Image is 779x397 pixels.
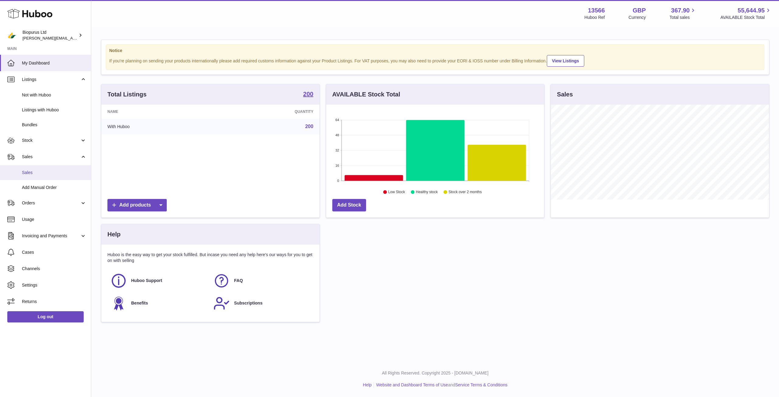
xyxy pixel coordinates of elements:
th: Name [101,105,216,119]
span: Orders [22,200,80,206]
text: 48 [335,133,339,137]
span: 367.90 [671,6,690,15]
a: Service Terms & Conditions [455,382,508,387]
span: Sales [22,154,80,160]
a: View Listings [547,55,584,67]
span: Usage [22,217,86,222]
span: Sales [22,170,86,176]
text: Stock over 2 months [449,190,482,194]
span: Listings with Huboo [22,107,86,113]
span: Settings [22,282,86,288]
span: Total sales [669,15,697,20]
span: Listings [22,77,80,82]
img: peter@biopurus.co.uk [7,31,16,40]
span: AVAILABLE Stock Total [720,15,772,20]
li: and [374,382,507,388]
a: Website and Dashboard Terms of Use [376,382,448,387]
span: Add Manual Order [22,185,86,190]
span: Stock [22,138,80,143]
a: Add Stock [332,199,366,211]
a: Huboo Support [110,273,207,289]
th: Quantity [216,105,320,119]
a: FAQ [213,273,310,289]
h3: Sales [557,90,573,99]
span: [PERSON_NAME][EMAIL_ADDRESS][DOMAIN_NAME] [23,36,122,40]
p: All Rights Reserved. Copyright 2025 - [DOMAIN_NAME] [96,370,774,376]
h3: Help [107,230,121,239]
div: Currency [629,15,646,20]
text: Healthy stock [416,190,438,194]
td: With Huboo [101,119,216,134]
strong: GBP [633,6,646,15]
span: Not with Huboo [22,92,86,98]
span: Huboo Support [131,278,162,284]
span: Channels [22,266,86,272]
strong: 13566 [588,6,605,15]
text: 0 [337,179,339,183]
h3: Total Listings [107,90,147,99]
a: 55,644.95 AVAILABLE Stock Total [720,6,772,20]
div: Huboo Ref [585,15,605,20]
span: FAQ [234,278,243,284]
span: Returns [22,299,86,305]
p: Huboo is the easy way to get your stock fulfilled. But incase you need any help here's our ways f... [107,252,313,263]
a: Benefits [110,295,207,312]
text: 32 [335,148,339,152]
a: Add products [107,199,167,211]
div: If you're planning on sending your products internationally please add required customs informati... [109,54,761,67]
a: Log out [7,311,84,322]
text: 64 [335,118,339,122]
strong: 200 [303,91,313,97]
span: Bundles [22,122,86,128]
a: 200 [305,124,313,129]
a: Subscriptions [213,295,310,312]
span: My Dashboard [22,60,86,66]
span: Cases [22,249,86,255]
span: Subscriptions [234,300,262,306]
a: 367.90 Total sales [669,6,697,20]
div: Biopurus Ltd [23,30,77,41]
a: Help [363,382,372,387]
a: 200 [303,91,313,98]
span: 55,644.95 [738,6,765,15]
span: Benefits [131,300,148,306]
text: 16 [335,164,339,167]
h3: AVAILABLE Stock Total [332,90,400,99]
strong: Notice [109,48,761,54]
text: Low Stock [388,190,405,194]
span: Invoicing and Payments [22,233,80,239]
